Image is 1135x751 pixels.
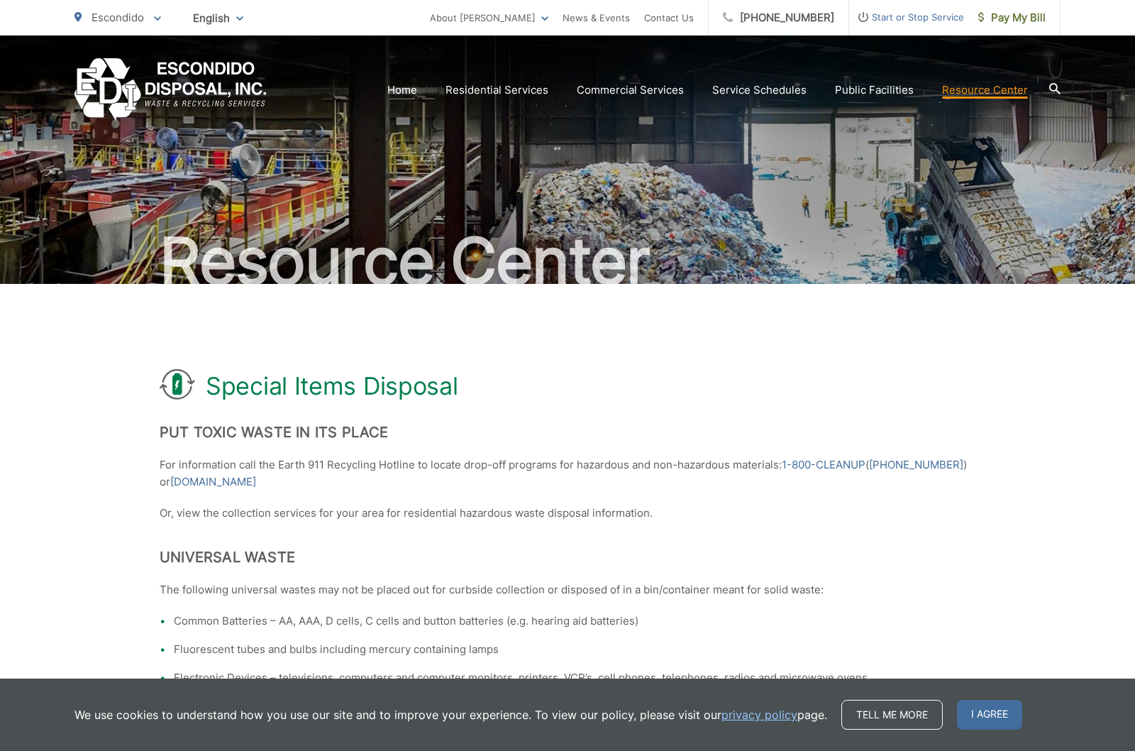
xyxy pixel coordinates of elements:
p: The following universal wastes may not be placed out for curbside collection or disposed of in a ... [160,581,975,598]
a: Residential Services [445,82,548,99]
li: Electronic Devices – televisions, computers and computer monitors, printers, VCR’s, cell phones, ... [174,669,975,686]
a: Commercial Services [577,82,684,99]
p: Or, view the collection services for your area for residential hazardous waste disposal information. [160,505,975,522]
h1: Special Items Disposal [206,372,458,400]
a: 1-800-CLEANUP [782,456,865,473]
p: We use cookies to understand how you use our site and to improve your experience. To view our pol... [74,706,827,723]
h2: Resource Center [74,226,1061,297]
span: Pay My Bill [978,9,1046,26]
a: Home [387,82,417,99]
a: News & Events [563,9,630,26]
a: Resource Center [942,82,1028,99]
a: Service Schedules [712,82,807,99]
a: EDCD logo. Return to the homepage. [74,58,267,121]
span: Escondido [92,11,144,24]
span: English [182,6,254,31]
a: About [PERSON_NAME] [430,9,548,26]
p: For information call the Earth 911 Recycling Hotline to locate drop-off programs for hazardous an... [160,456,975,490]
h2: Put Toxic Waste In Its Place [160,424,975,441]
a: Tell me more [841,700,943,730]
a: privacy policy [721,706,797,723]
a: [PHONE_NUMBER] [869,456,963,473]
a: [DOMAIN_NAME] [170,473,256,490]
a: Public Facilities [835,82,914,99]
a: Contact Us [644,9,694,26]
span: I agree [957,700,1022,730]
li: Common Batteries – AA, AAA, D cells, C cells and button batteries (e.g. hearing aid batteries) [174,613,975,630]
li: Fluorescent tubes and bulbs including mercury containing lamps [174,641,975,658]
h2: Universal Waste [160,549,975,566]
